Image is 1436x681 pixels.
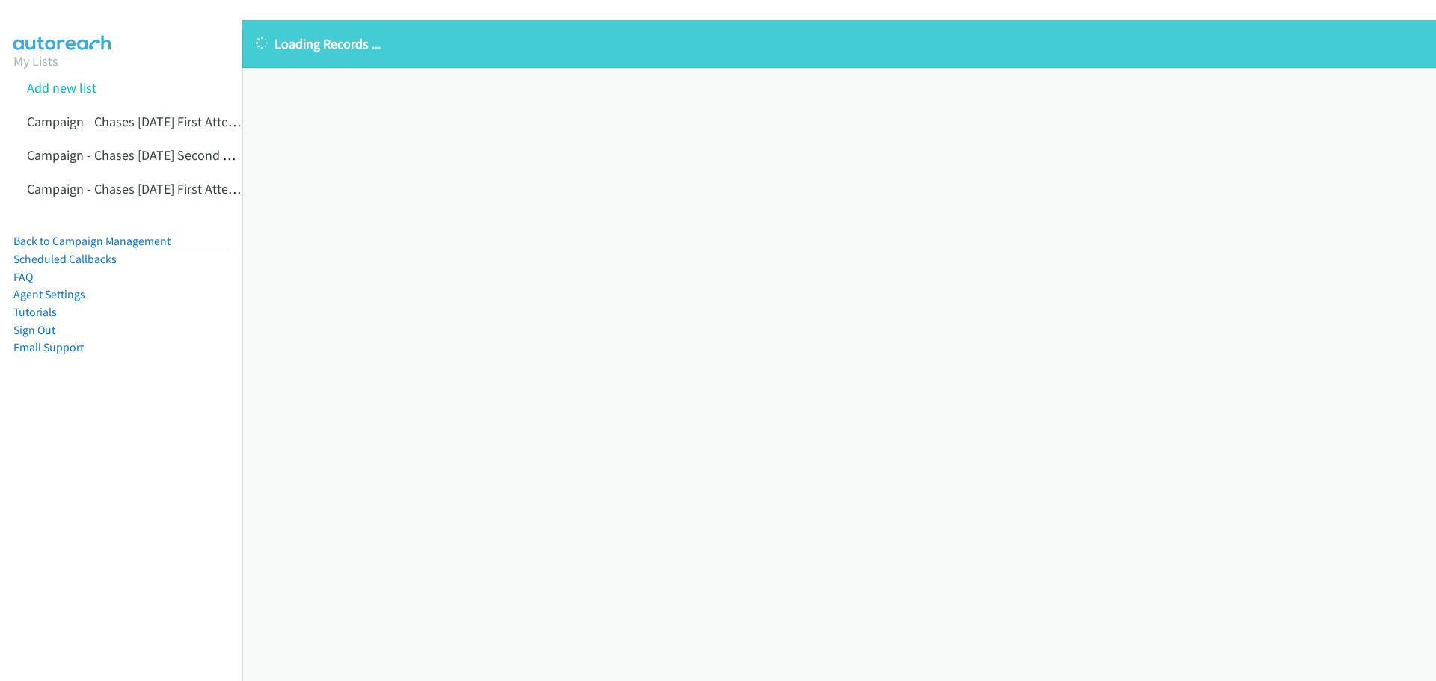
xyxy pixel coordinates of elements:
a: Email Support [13,340,84,354]
a: My Lists [13,52,58,70]
a: Back to Campaign Management [13,234,171,248]
a: Campaign - Chases [DATE] First Attempt [27,180,251,197]
a: Add new list [27,79,96,96]
a: Agent Settings [13,287,85,301]
a: Scheduled Callbacks [13,252,117,266]
a: Tutorials [13,305,57,319]
a: FAQ [13,270,33,284]
a: Campaign - Chases [DATE] Second Attempt [27,147,269,164]
p: Loading Records ... [256,34,1423,54]
a: Sign Out [13,323,55,337]
a: Campaign - Chases [DATE] First Attempt And Ongoings [27,113,334,130]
